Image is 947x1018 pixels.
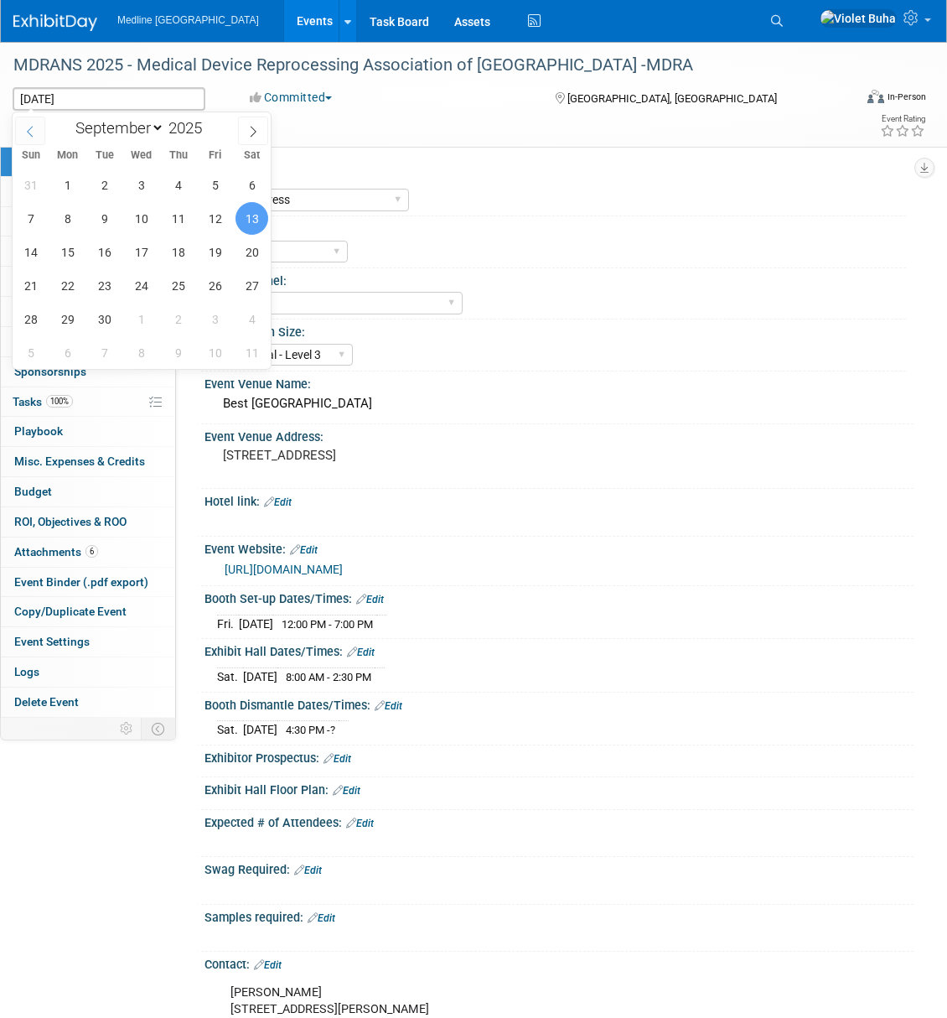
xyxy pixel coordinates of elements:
[234,150,271,161] span: Sat
[14,635,90,648] span: Event Settings
[14,515,127,528] span: ROI, Objectives & ROO
[1,267,175,296] a: Asset Reservations
[223,448,482,463] pre: [STREET_ADDRESS]
[1,297,175,326] a: Giveaways1
[49,150,86,161] span: Mon
[286,671,371,683] span: 8:00 AM - 2:30 PM
[14,695,79,709] span: Delete Event
[162,336,194,369] span: October 9, 2025
[14,236,47,268] span: September 14, 2025
[204,489,913,511] div: Hotel link:
[205,216,906,237] div: Social Post:
[14,424,63,438] span: Playbook
[330,724,335,736] span: ?
[199,236,231,268] span: September 19, 2025
[14,485,52,498] span: Budget
[1,597,175,626] a: Copy/Duplicate Event
[199,202,231,235] span: September 12, 2025
[125,336,158,369] span: October 8, 2025
[162,303,194,335] span: October 2, 2025
[14,202,47,235] span: September 7, 2025
[217,721,243,739] td: Sat.
[142,718,176,740] td: Toggle Event Tabs
[1,477,175,506] a: Budget
[887,91,926,103] div: In-Person
[162,202,194,235] span: September 11, 2025
[14,575,148,589] span: Event Binder (.pdf export)
[244,89,339,106] button: Committed
[235,236,268,268] span: September 20, 2025
[13,395,73,408] span: Tasks
[51,202,84,235] span: September 8, 2025
[14,365,86,378] span: Sponsorships
[290,544,318,556] a: Edit
[51,169,84,201] span: September 1, 2025
[160,150,197,161] span: Thu
[217,668,243,686] td: Sat.
[1,357,175,387] a: Sponsorships
[235,303,268,335] span: October 4, 2025
[205,165,906,186] div: Status:
[1,538,175,567] a: Attachments6
[85,545,98,558] span: 6
[347,647,375,658] a: Edit
[51,269,84,302] span: September 22, 2025
[204,639,913,661] div: Exhibit Hall Dates/Times:
[162,169,194,201] span: September 4, 2025
[13,150,49,161] span: Sun
[14,454,145,468] span: Misc. Expenses & Credits
[1,507,175,537] a: ROI, Objectives & ROO
[1,177,175,206] a: Booth
[204,693,913,714] div: Booth Dismantle Dates/Times:
[199,336,231,369] span: October 10, 2025
[567,92,777,105] span: [GEOGRAPHIC_DATA], [GEOGRAPHIC_DATA]
[125,269,158,302] span: September 24, 2025
[204,777,913,799] div: Exhibit Hall Floor Plan:
[86,150,123,161] span: Tue
[1,417,175,446] a: Playbook
[125,303,158,335] span: October 1, 2025
[14,269,47,302] span: September 21, 2025
[164,118,215,138] input: Year
[235,169,268,201] span: September 6, 2025
[820,9,897,28] img: Violet Buha
[286,724,335,736] span: 4:30 PM -
[88,269,121,302] span: September 23, 2025
[204,371,913,392] div: Event Venue Name:
[1,568,175,597] a: Event Binder (.pdf export)
[68,117,164,138] select: Month
[217,391,901,417] div: Best [GEOGRAPHIC_DATA]
[204,857,913,879] div: Swag Required:
[88,202,121,235] span: September 9, 2025
[88,336,121,369] span: October 7, 2025
[308,912,335,924] a: Edit
[235,269,268,302] span: September 27, 2025
[204,905,913,927] div: Samples required:
[8,50,836,81] div: MDRANS 2025 - Medical Device Reprocessing Association of [GEOGRAPHIC_DATA] -MDRA
[204,424,913,445] div: Event Venue Address:
[1,627,175,657] a: Event Settings
[1,447,175,476] a: Misc. Expenses & Credits
[1,387,175,417] a: Tasks100%
[199,169,231,201] span: September 5, 2025
[243,668,277,686] td: [DATE]
[323,753,351,765] a: Edit
[1,657,175,687] a: Logs
[162,236,194,268] span: September 18, 2025
[14,169,47,201] span: August 31, 2025
[346,818,374,829] a: Edit
[1,327,175,356] a: Shipments
[14,336,47,369] span: October 5, 2025
[51,336,84,369] span: October 6, 2025
[1,207,175,236] a: Staff2
[1,236,175,266] a: Travel Reservations1
[13,87,205,111] input: Event Start Date - End Date
[235,336,268,369] span: October 11, 2025
[204,810,913,832] div: Expected # of Attendees:
[356,594,384,605] a: Edit
[235,202,268,235] span: September 13, 2025
[784,87,926,112] div: Event Format
[254,959,282,971] a: Edit
[162,269,194,302] span: September 25, 2025
[88,303,121,335] span: September 30, 2025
